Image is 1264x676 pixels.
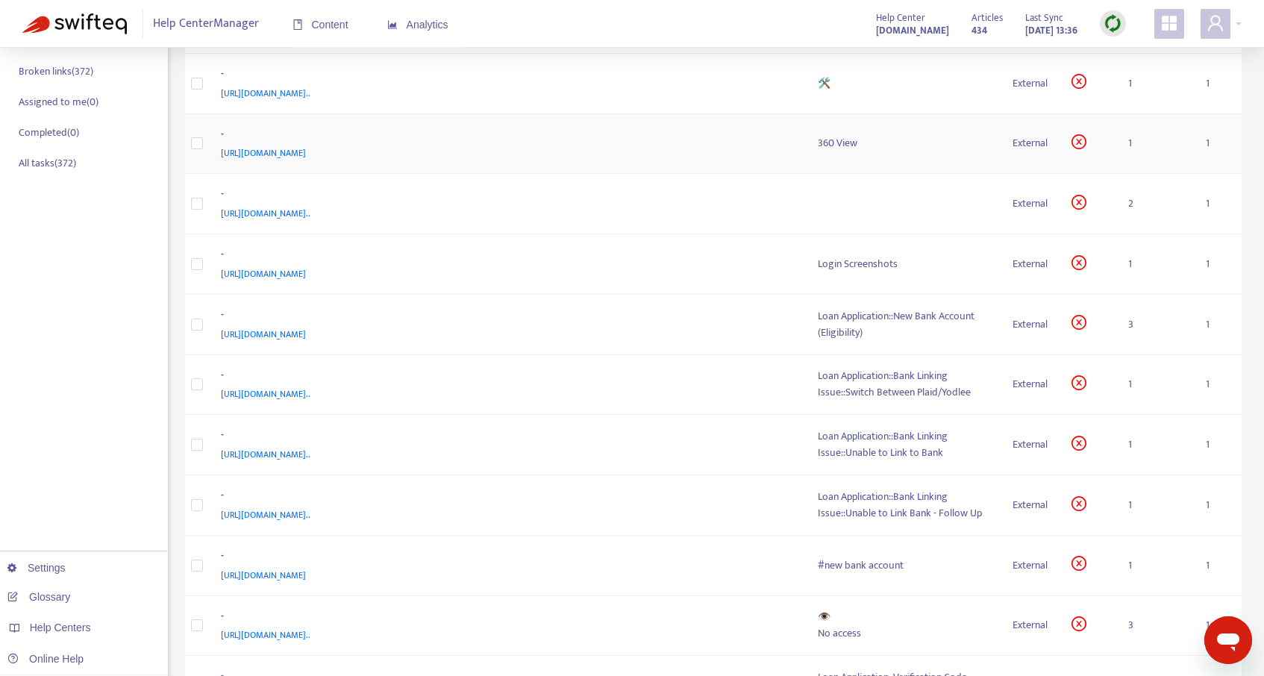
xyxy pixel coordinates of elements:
[818,256,989,272] div: Login Screenshots
[221,447,310,462] span: [URL][DOMAIN_NAME]..
[1071,436,1086,451] span: close-circle
[221,548,789,567] div: -
[1116,536,1194,596] td: 1
[1194,415,1242,475] td: 1
[221,66,789,85] div: -
[818,428,989,461] div: Loan Application::Bank Linking Issue::Unable to Link to Bank
[1013,376,1048,392] div: External
[818,368,989,401] div: Loan Application::Bank Linking Issue::Switch Between Plaid/Yodlee
[221,367,789,386] div: -
[1194,536,1242,596] td: 1
[1013,256,1048,272] div: External
[1116,355,1194,416] td: 1
[1116,174,1194,234] td: 2
[1025,22,1077,39] strong: [DATE] 13:36
[221,145,306,160] span: [URL][DOMAIN_NAME]
[1071,74,1086,89] span: close-circle
[1160,14,1178,32] span: appstore
[1013,75,1048,92] div: External
[1194,234,1242,295] td: 1
[221,206,310,221] span: [URL][DOMAIN_NAME]..
[1207,14,1224,32] span: user
[221,307,789,326] div: -
[221,487,789,507] div: -
[1071,616,1086,631] span: close-circle
[1194,54,1242,114] td: 1
[972,10,1003,26] span: Articles
[1194,355,1242,416] td: 1
[1116,114,1194,175] td: 1
[1071,134,1086,149] span: close-circle
[1116,295,1194,355] td: 3
[818,625,989,642] div: No access
[1194,596,1242,657] td: 1
[292,19,303,30] span: book
[1116,234,1194,295] td: 1
[972,22,987,39] strong: 434
[818,308,989,341] div: Loan Application::New Bank Account (Eligibility)
[818,609,989,625] div: 👁️
[818,489,989,522] div: Loan Application::Bank Linking Issue::Unable to Link Bank - Follow Up
[221,327,306,342] span: [URL][DOMAIN_NAME]
[221,126,789,145] div: -
[1013,135,1048,151] div: External
[7,653,84,665] a: Online Help
[221,507,310,522] span: [URL][DOMAIN_NAME]..
[818,557,989,574] div: #new bank account
[387,19,398,30] span: area-chart
[19,155,76,171] p: All tasks ( 372 )
[1194,174,1242,234] td: 1
[1104,14,1122,33] img: sync.dc5367851b00ba804db3.png
[7,562,66,574] a: Settings
[876,22,949,39] a: [DOMAIN_NAME]
[221,246,789,266] div: -
[1013,497,1048,513] div: External
[387,19,448,31] span: Analytics
[1071,315,1086,330] span: close-circle
[1013,195,1048,212] div: External
[22,13,127,34] img: Swifteq
[1116,54,1194,114] td: 1
[7,591,70,603] a: Glossary
[1116,475,1194,536] td: 1
[876,10,925,26] span: Help Center
[1071,496,1086,511] span: close-circle
[1116,596,1194,657] td: 3
[292,19,348,31] span: Content
[221,427,789,446] div: -
[19,63,93,79] p: Broken links ( 372 )
[19,125,79,140] p: Completed ( 0 )
[818,135,989,151] div: 360 View
[1013,557,1048,574] div: External
[221,568,306,583] span: [URL][DOMAIN_NAME]
[19,94,98,110] p: Assigned to me ( 0 )
[1013,617,1048,633] div: External
[1071,375,1086,390] span: close-circle
[19,33,63,48] p: Default ( 0 )
[1071,556,1086,571] span: close-circle
[221,608,789,628] div: -
[818,75,989,92] div: 🛠️
[1204,616,1252,664] iframe: Button to launch messaging window
[1071,195,1086,210] span: close-circle
[221,386,310,401] span: [URL][DOMAIN_NAME]..
[1194,475,1242,536] td: 1
[1194,295,1242,355] td: 1
[30,622,91,633] span: Help Centers
[221,628,310,642] span: [URL][DOMAIN_NAME]..
[221,186,789,205] div: -
[1116,415,1194,475] td: 1
[1025,10,1063,26] span: Last Sync
[1013,316,1048,333] div: External
[1194,114,1242,175] td: 1
[221,266,306,281] span: [URL][DOMAIN_NAME]
[153,10,259,38] span: Help Center Manager
[221,86,310,101] span: [URL][DOMAIN_NAME]..
[1013,436,1048,453] div: External
[1071,255,1086,270] span: close-circle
